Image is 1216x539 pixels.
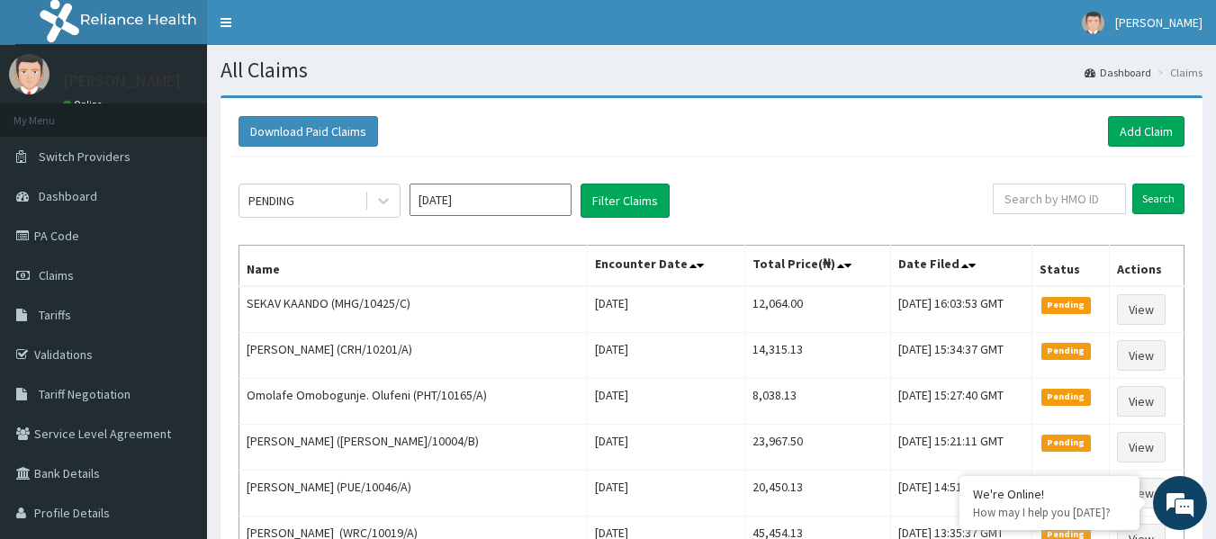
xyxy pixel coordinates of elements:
td: [DATE] 15:27:40 GMT [891,379,1032,425]
td: [DATE] 14:51:55 GMT [891,471,1032,517]
span: Pending [1041,435,1091,451]
td: SEKAV KAANDO (MHG/10425/C) [239,286,588,333]
h1: All Claims [221,58,1202,82]
td: [DATE] [587,471,744,517]
td: [DATE] [587,286,744,333]
td: 14,315.13 [745,333,891,379]
td: [DATE] [587,333,744,379]
a: Add Claim [1108,116,1184,147]
a: View [1117,294,1166,325]
span: Pending [1041,343,1091,359]
button: Download Paid Claims [239,116,378,147]
div: PENDING [248,192,294,210]
input: Search by HMO ID [993,184,1126,214]
span: Switch Providers [39,148,131,165]
a: Online [63,98,106,111]
td: [PERSON_NAME] (PUE/10046/A) [239,471,588,517]
td: [DATE] [587,425,744,471]
span: Dashboard [39,188,97,204]
span: Pending [1041,389,1091,405]
span: Pending [1041,297,1091,313]
div: We're Online! [973,486,1126,502]
p: How may I help you today? [973,505,1126,520]
th: Total Price(₦) [745,246,891,287]
td: [DATE] [587,379,744,425]
td: 12,064.00 [745,286,891,333]
td: 23,967.50 [745,425,891,471]
th: Encounter Date [587,246,744,287]
p: [PERSON_NAME] [63,73,181,89]
th: Status [1032,246,1110,287]
a: View [1117,340,1166,371]
span: Claims [39,267,74,283]
a: View [1117,386,1166,417]
img: User Image [9,54,50,94]
a: Dashboard [1085,65,1151,80]
td: [PERSON_NAME] ([PERSON_NAME]/10004/B) [239,425,588,471]
th: Date Filed [891,246,1032,287]
a: View [1117,432,1166,463]
th: Actions [1109,246,1184,287]
a: View [1117,478,1166,508]
span: Tariff Negotiation [39,386,131,402]
img: User Image [1082,12,1104,34]
td: [DATE] 15:34:37 GMT [891,333,1032,379]
button: Filter Claims [581,184,670,218]
td: 8,038.13 [745,379,891,425]
td: Omolafe Omobogunje. Olufeni (PHT/10165/A) [239,379,588,425]
td: [DATE] 16:03:53 GMT [891,286,1032,333]
li: Claims [1153,65,1202,80]
input: Search [1132,184,1184,214]
span: Tariffs [39,307,71,323]
span: [PERSON_NAME] [1115,14,1202,31]
input: Select Month and Year [410,184,572,216]
td: 20,450.13 [745,471,891,517]
th: Name [239,246,588,287]
td: [PERSON_NAME] (CRH/10201/A) [239,333,588,379]
td: [DATE] 15:21:11 GMT [891,425,1032,471]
